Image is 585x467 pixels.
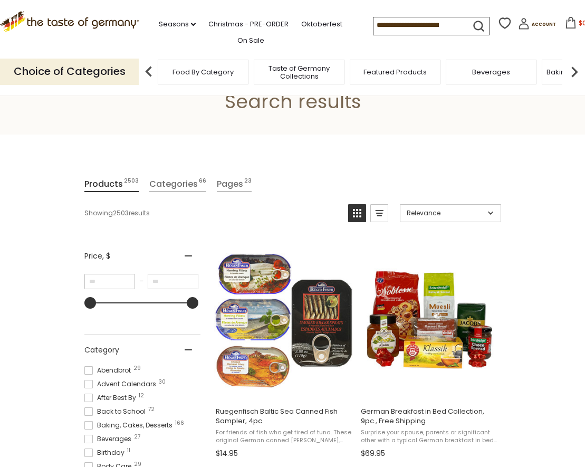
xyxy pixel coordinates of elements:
a: View Products Tab [84,177,139,192]
img: Ruegenfisch Baltic Sea Sampler [214,250,354,389]
h1: Search results [33,90,552,113]
span: 30 [159,379,166,385]
span: Baking, Cakes, Desserts [84,421,176,430]
b: 2503 [113,208,129,218]
a: View grid mode [348,204,366,222]
a: Featured Products [363,68,427,76]
a: View list mode [370,204,388,222]
span: Beverages [84,434,135,444]
a: Beverages [472,68,510,76]
span: Abendbrot [84,366,134,375]
img: next arrow [564,61,585,82]
a: View Pages Tab [217,177,252,192]
span: , $ [102,251,110,261]
span: 66 [199,177,206,191]
a: View Categories Tab [149,177,206,192]
span: For friends of fish who get tired of tuna. These original German canned [PERSON_NAME], sprats, ma... [216,428,352,445]
a: German Breakfast in Bed Collection, 9pc., Free Shipping [359,241,499,462]
span: 29 [133,366,141,371]
span: – [135,277,148,286]
a: On Sale [237,35,264,46]
span: Back to School [84,407,149,416]
span: Advent Calendars [84,379,159,389]
input: Minimum value [84,274,135,289]
div: Showing results [84,204,340,222]
span: Category [84,345,119,356]
span: 166 [175,421,184,426]
a: Sort options [400,204,501,222]
a: Christmas - PRE-ORDER [208,18,289,30]
span: 23 [244,177,252,191]
span: Price [84,251,110,262]
span: 2503 [124,177,139,191]
span: 11 [127,448,130,453]
span: After Best By [84,393,139,403]
span: German Breakfast in Bed Collection, 9pc., Free Shipping [361,407,497,426]
span: Ruegenfisch Baltic Sea Canned Fish Sampler, 4pc. [216,407,352,426]
span: Relevance [407,208,484,218]
span: Account [532,22,556,27]
a: Food By Category [172,68,234,76]
span: Birthday [84,448,128,458]
span: 27 [134,434,140,440]
span: Surprise your spouse, parents or significant other with a typical German breakfast in bed. Includ... [361,428,497,445]
a: Oktoberfest [301,18,342,30]
span: 72 [148,407,155,412]
a: Ruegenfisch Baltic Sea Canned Fish Sampler, 4pc. [214,241,354,462]
span: $14.95 [216,448,238,459]
a: Seasons [159,18,196,30]
img: previous arrow [138,61,159,82]
span: 29 [134,462,141,467]
span: 12 [139,393,144,398]
span: $69.95 [361,448,385,459]
a: Taste of Germany Collections [257,64,341,80]
input: Maximum value [148,274,198,289]
a: Account [518,18,556,33]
